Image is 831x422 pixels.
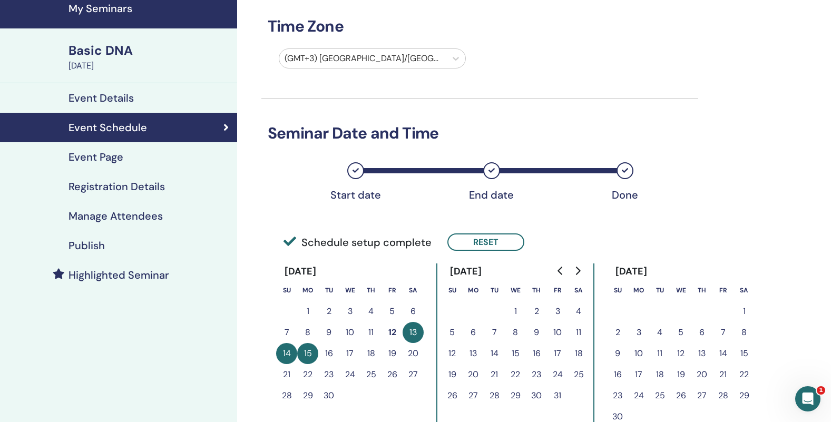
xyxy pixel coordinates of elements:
[297,385,318,406] button: 29
[734,280,755,301] th: Saturday
[599,189,651,201] div: Done
[382,301,403,322] button: 5
[69,269,169,281] h4: Highlighted Seminar
[568,301,589,322] button: 4
[649,364,670,385] button: 18
[526,343,547,364] button: 16
[463,364,484,385] button: 20
[568,322,589,343] button: 11
[318,280,339,301] th: Tuesday
[69,60,231,72] div: [DATE]
[505,385,526,406] button: 29
[628,364,649,385] button: 17
[382,364,403,385] button: 26
[526,364,547,385] button: 23
[403,343,424,364] button: 20
[649,343,670,364] button: 11
[691,385,712,406] button: 27
[69,2,231,15] h4: My Seminars
[318,343,339,364] button: 16
[360,343,382,364] button: 18
[382,343,403,364] button: 19
[734,301,755,322] button: 1
[69,121,147,134] h4: Event Schedule
[547,385,568,406] button: 31
[382,322,403,343] button: 12
[360,322,382,343] button: 11
[463,343,484,364] button: 13
[712,280,734,301] th: Friday
[568,364,589,385] button: 25
[649,322,670,343] button: 4
[795,386,820,411] iframe: Intercom live chat
[607,280,628,301] th: Sunday
[318,322,339,343] button: 9
[526,385,547,406] button: 30
[691,280,712,301] th: Thursday
[607,364,628,385] button: 16
[547,301,568,322] button: 3
[712,385,734,406] button: 28
[628,385,649,406] button: 24
[276,343,297,364] button: 14
[712,343,734,364] button: 14
[69,180,165,193] h4: Registration Details
[691,343,712,364] button: 13
[484,280,505,301] th: Tuesday
[484,322,505,343] button: 7
[69,239,105,252] h4: Publish
[568,280,589,301] th: Saturday
[712,364,734,385] button: 21
[649,385,670,406] button: 25
[734,343,755,364] button: 15
[442,364,463,385] button: 19
[505,322,526,343] button: 8
[403,364,424,385] button: 27
[547,364,568,385] button: 24
[734,364,755,385] button: 22
[276,280,297,301] th: Sunday
[69,210,163,222] h4: Manage Attendees
[649,280,670,301] th: Tuesday
[403,322,424,343] button: 13
[670,280,691,301] th: Wednesday
[463,385,484,406] button: 27
[465,189,518,201] div: End date
[276,322,297,343] button: 7
[318,301,339,322] button: 2
[261,17,698,36] h3: Time Zone
[442,280,463,301] th: Sunday
[318,364,339,385] button: 23
[463,322,484,343] button: 6
[69,92,134,104] h4: Event Details
[628,343,649,364] button: 10
[339,301,360,322] button: 3
[442,343,463,364] button: 12
[276,263,325,280] div: [DATE]
[484,343,505,364] button: 14
[382,280,403,301] th: Friday
[628,280,649,301] th: Monday
[360,301,382,322] button: 4
[339,280,360,301] th: Wednesday
[297,301,318,322] button: 1
[628,322,649,343] button: 3
[670,385,691,406] button: 26
[276,364,297,385] button: 21
[297,343,318,364] button: 15
[339,343,360,364] button: 17
[62,42,237,72] a: Basic DNA[DATE]
[463,280,484,301] th: Monday
[691,322,712,343] button: 6
[318,385,339,406] button: 30
[568,343,589,364] button: 18
[505,364,526,385] button: 22
[712,322,734,343] button: 7
[526,280,547,301] th: Thursday
[297,364,318,385] button: 22
[547,280,568,301] th: Friday
[360,280,382,301] th: Thursday
[691,364,712,385] button: 20
[552,260,569,281] button: Go to previous month
[403,280,424,301] th: Saturday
